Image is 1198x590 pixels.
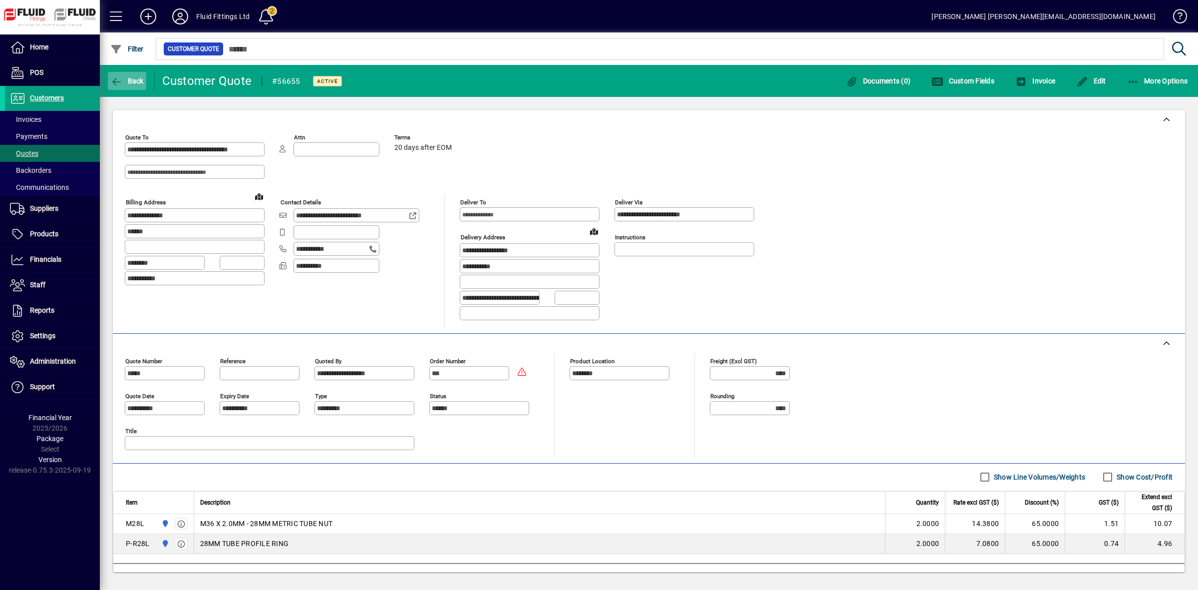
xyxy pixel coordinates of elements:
a: Settings [5,324,100,349]
mat-label: Instructions [615,234,645,241]
a: Communications [5,179,100,196]
span: Communications [10,183,69,191]
div: Customer Quote [162,73,252,89]
span: Products [30,230,58,238]
a: View on map [586,223,602,239]
span: 20 days after EOM [394,144,452,152]
a: View on map [251,188,267,204]
a: Reports [5,298,100,323]
mat-label: Title [125,427,137,434]
mat-label: Rounding [710,392,734,399]
span: Extend excl GST ($) [1131,492,1172,514]
span: Administration [30,357,76,365]
button: Back [108,72,146,90]
span: Package [36,435,63,443]
a: Administration [5,349,100,374]
button: Filter [108,40,146,58]
span: Financials [30,255,61,263]
a: Payments [5,128,100,145]
a: Invoices [5,111,100,128]
span: Quantity [916,497,939,508]
button: Profile [164,7,196,25]
span: GST ($) [1099,497,1119,508]
label: Show Cost/Profit [1115,472,1173,482]
span: Financial Year [28,414,72,422]
span: Support [30,383,55,391]
span: Edit [1076,77,1106,85]
span: Description [200,497,231,508]
span: Customer Quote [168,44,219,54]
div: M28L [126,519,144,529]
button: Add [132,7,164,25]
mat-label: Quote To [125,134,149,141]
div: Fluid Fittings Ltd [196,8,250,24]
span: 28MM TUBE PROFILE RING [200,539,289,549]
span: Custom Fields [931,77,994,85]
label: Show Line Volumes/Weights [992,472,1085,482]
div: 7.0800 [951,539,999,549]
a: Knowledge Base [1166,2,1186,34]
span: Backorders [10,166,51,174]
span: Settings [30,332,55,340]
span: 2.0000 [916,539,939,549]
mat-label: Deliver via [615,199,642,206]
app-page-header-button: Back [100,72,155,90]
a: Backorders [5,162,100,179]
td: 65.0000 [1005,514,1065,534]
a: Staff [5,273,100,298]
span: Item [126,497,138,508]
span: Customers [30,94,64,102]
a: POS [5,60,100,85]
div: 14.3800 [951,519,999,529]
td: 0.74 [1065,534,1125,554]
button: Documents (0) [843,72,913,90]
span: Invoices [10,115,41,123]
td: 10.07 [1125,514,1185,534]
span: Filter [110,45,144,53]
span: Active [317,78,338,84]
td: 1.51 [1065,514,1125,534]
span: Discount (%) [1025,497,1059,508]
span: Reports [30,306,54,314]
a: Home [5,35,100,60]
a: Products [5,222,100,247]
span: AUCKLAND [159,518,170,529]
span: Terms [394,134,454,141]
a: Support [5,375,100,400]
span: POS [30,68,43,76]
span: Version [38,456,62,464]
mat-label: Status [430,392,446,399]
div: P-R28L [126,539,150,549]
a: Financials [5,247,100,272]
span: Invoice [1015,77,1055,85]
mat-label: Deliver To [460,199,486,206]
button: Invoice [1013,72,1058,90]
mat-label: Order number [430,357,466,364]
span: Staff [30,281,45,289]
span: Suppliers [30,204,58,212]
span: Quotes [10,149,38,157]
mat-label: Product location [570,357,614,364]
a: Suppliers [5,196,100,221]
button: Edit [1074,72,1109,90]
span: M36 X 2.0MM - 28MM METRIC TUBE NUT [200,519,333,529]
span: Home [30,43,48,51]
mat-label: Attn [294,134,305,141]
div: #56655 [272,73,300,89]
span: Rate excl GST ($) [953,497,999,508]
span: Documents (0) [846,77,910,85]
span: 2.0000 [916,519,939,529]
a: Quotes [5,145,100,162]
mat-label: Quoted by [315,357,341,364]
mat-label: Quote date [125,392,154,399]
span: Back [110,77,144,85]
span: AUCKLAND [159,538,170,549]
span: More Options [1127,77,1188,85]
span: Payments [10,132,47,140]
mat-label: Quote number [125,357,162,364]
td: 4.96 [1125,534,1185,554]
mat-label: Type [315,392,327,399]
td: 65.0000 [1005,534,1065,554]
mat-label: Reference [220,357,246,364]
button: Custom Fields [929,72,997,90]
